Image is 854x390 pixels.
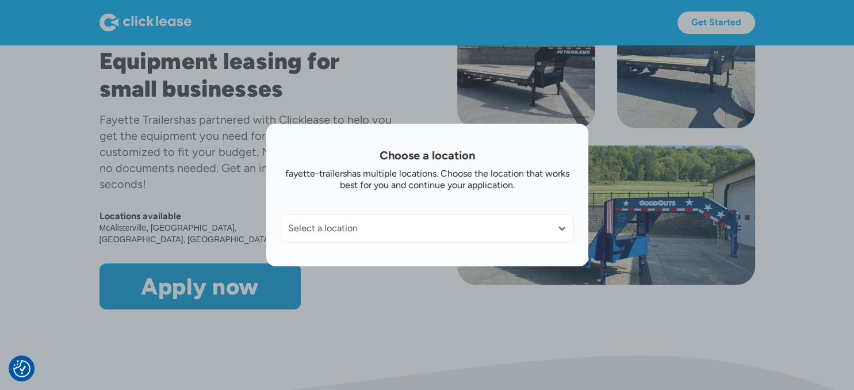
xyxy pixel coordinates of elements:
[281,215,573,242] div: Select a location
[281,147,574,163] h1: Choose a location
[340,168,569,190] div: has multiple locations. Choose the location that works best for you and continue your application.
[285,168,347,179] div: fayette-trailers
[288,223,566,234] div: Select a location
[13,360,30,377] img: Revisit consent button
[13,360,30,377] button: Consent Preferences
